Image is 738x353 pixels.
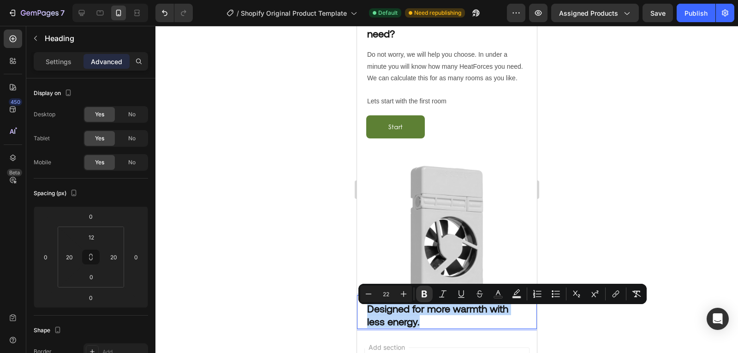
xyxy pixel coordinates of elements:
span: Add section [8,317,52,326]
input: 0 [82,209,100,223]
span: No [128,134,136,143]
span: No [128,158,136,167]
div: Display on [34,87,74,100]
iframe: Design area [357,26,537,353]
button: Publish [677,4,715,22]
span: Yes [95,110,104,119]
input: 20px [62,250,76,264]
strong: Designed for more warmth with less energy. [10,276,151,302]
button: <p>Start</p> [9,90,68,112]
img: image_demo.jpg [18,126,162,269]
div: 450 [9,98,22,106]
p: Start [31,95,46,107]
div: Shape [34,324,63,337]
div: Spacing (px) [34,187,79,200]
p: Settings [46,57,71,66]
input: 0 [82,291,100,305]
div: Publish [684,8,708,18]
input: 0 [129,250,143,264]
span: / [237,8,239,18]
input: 12px [82,230,101,244]
span: Assigned Products [559,8,618,18]
div: Open Intercom Messenger [707,308,729,330]
span: Need republishing [414,9,461,17]
p: 7 [60,7,65,18]
span: Yes [95,134,104,143]
div: Desktop [34,110,55,119]
p: Advanced [91,57,122,66]
span: No [128,110,136,119]
p: Do not worry, we will help you choose. In under a minute you will know how many HeatForces you ne... [10,23,170,81]
span: Default [378,9,398,17]
span: Save [650,9,666,17]
div: Mobile [34,158,51,167]
div: Editor contextual toolbar [358,284,647,304]
p: Heading [45,33,144,44]
div: Beta [7,169,22,176]
button: Save [643,4,673,22]
h2: Rich Text Editor. Editing area: main [9,275,171,303]
span: Shopify Original Product Template [241,8,347,18]
div: Tablet [34,134,50,143]
button: 7 [4,4,69,22]
input: 0px [82,270,101,284]
input: 20px [107,250,120,264]
div: Undo/Redo [155,4,193,22]
input: 0 [39,250,53,264]
button: Assigned Products [551,4,639,22]
span: Yes [95,158,104,167]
